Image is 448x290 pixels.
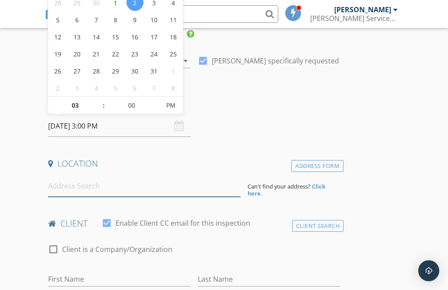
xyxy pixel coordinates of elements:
span: October 23, 2025 [126,45,143,62]
span: October 12, 2025 [49,28,66,45]
input: Select date [48,115,190,137]
h4: Date/Time [48,98,340,109]
h4: Location [48,158,340,169]
div: Client Search [292,220,344,232]
span: October 28, 2025 [88,62,105,79]
span: October 10, 2025 [146,11,163,28]
span: October 5, 2025 [49,11,66,28]
div: Arel Services, LLC [310,14,398,23]
span: November 4, 2025 [88,79,105,96]
span: October 25, 2025 [165,45,182,62]
input: Search everything... [103,5,278,23]
span: October 15, 2025 [107,28,124,45]
span: November 6, 2025 [126,79,143,96]
h4: client [48,218,340,229]
span: October 19, 2025 [49,45,66,62]
span: November 5, 2025 [107,79,124,96]
span: October 20, 2025 [69,45,86,62]
span: October 22, 2025 [107,45,124,62]
span: October 27, 2025 [69,62,86,79]
span: October 9, 2025 [126,11,143,28]
a: SPECTORA [45,12,142,30]
span: October 21, 2025 [88,45,105,62]
span: October 7, 2025 [88,11,105,28]
span: November 3, 2025 [69,79,86,96]
span: Click to toggle [159,97,183,114]
div: [PERSON_NAME] [334,5,391,14]
span: October 13, 2025 [69,28,86,45]
span: October 26, 2025 [49,62,66,79]
strong: Click here. [248,182,325,197]
span: November 1, 2025 [165,62,182,79]
label: Client is a Company/Organization [62,245,172,254]
span: October 11, 2025 [165,11,182,28]
span: October 24, 2025 [146,45,163,62]
span: October 17, 2025 [146,28,163,45]
span: October 30, 2025 [126,62,143,79]
span: October 8, 2025 [107,11,124,28]
label: Enable Client CC email for this inspection [115,219,250,227]
span: November 8, 2025 [165,79,182,96]
label: [PERSON_NAME] specifically requested [212,56,339,65]
div: Open Intercom Messenger [418,260,439,281]
img: The Best Home Inspection Software - Spectora [45,4,64,24]
span: October 16, 2025 [126,28,143,45]
div: Address Form [291,160,343,172]
span: Can't find your address? [248,182,311,190]
i: arrow_drop_down [180,56,191,66]
span: October 29, 2025 [107,62,124,79]
span: October 18, 2025 [165,28,182,45]
span: October 14, 2025 [88,28,105,45]
span: November 2, 2025 [49,79,66,96]
input: Address Search [48,175,240,197]
span: October 6, 2025 [69,11,86,28]
span: : [102,97,105,114]
span: November 7, 2025 [146,79,163,96]
span: October 31, 2025 [146,62,163,79]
